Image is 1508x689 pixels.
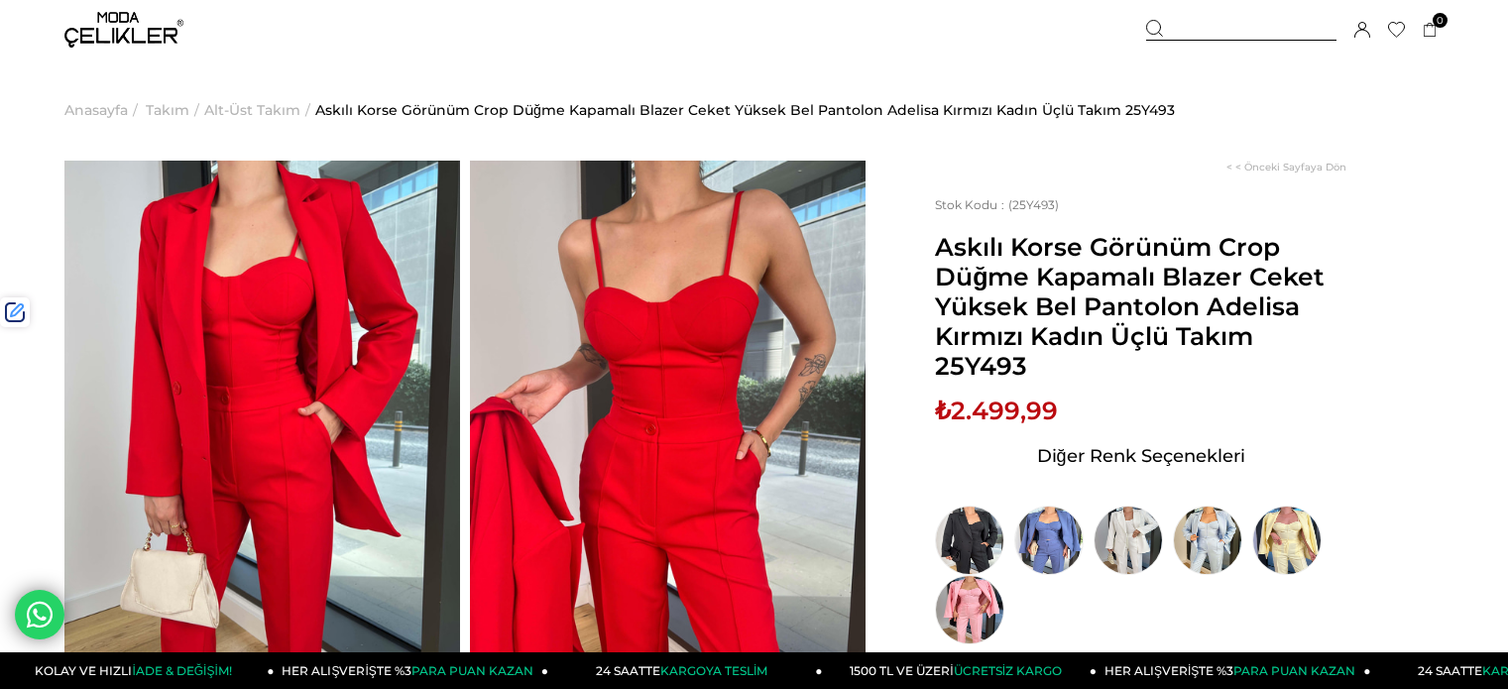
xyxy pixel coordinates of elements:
img: Askılı Korse Görünüm Crop Düğme Kapamalı Blazer Ceket Yüksek Bel Pantolon Adelisa Sarı Kadın Üçlü... [1252,506,1322,575]
span: ₺2.499,99 [935,396,1058,425]
li: > [64,59,143,161]
img: Askılı Korse Görünüm Crop Düğme Kapamalı Blazer Ceket Yüksek Bel Pantolon Adelisa Mavi Kadın Üçlü... [1173,506,1242,575]
span: Stok Kodu [935,197,1008,212]
img: Askılı Korse Görünüm Crop Düğme Kapamalı Blazer Ceket Yüksek Bel Pantolon Adelisa Beyaz Kadın Üçl... [1094,506,1163,575]
img: Askılı Korse Görünüm Crop Düğme Kapamalı Blazer Ceket Yüksek Bel Pantolon Adelisa Siyah Kadın Üçl... [935,506,1004,575]
span: PARA PUAN KAZAN [1233,663,1355,678]
a: HER ALIŞVERİŞTE %3PARA PUAN KAZAN [275,652,549,689]
span: ÜCRETSİZ KARGO [954,663,1062,678]
span: Askılı Korse Görünüm Crop Düğme Kapamalı Blazer Ceket Yüksek Bel Pantolon Adelisa Kırmızı Kadın Ü... [935,232,1346,381]
img: Askılı Korse Görünüm Crop Düğme Kapamalı Blazer Ceket Yüksek Bel Pantolon Adelisa Pembe Kadın Üçl... [935,575,1004,644]
a: 0 [1423,23,1438,38]
a: Anasayfa [64,59,128,161]
span: Diğer Renk Seçenekleri [1037,440,1245,472]
li: > [204,59,315,161]
a: 24 SAATTEKARGOYA TESLİM [548,652,823,689]
span: 0 [1433,13,1448,28]
span: İADE & DEĞİŞİM! [132,663,231,678]
img: Adelisa Üçlü Takım 25Y493 [470,161,866,688]
a: Takım [146,59,189,161]
span: PARA PUAN KAZAN [411,663,533,678]
a: 1500 TL VE ÜZERİÜCRETSİZ KARGO [823,652,1098,689]
a: Askılı Korse Görünüm Crop Düğme Kapamalı Blazer Ceket Yüksek Bel Pantolon Adelisa Kırmızı Kadın Ü... [315,59,1175,161]
img: logo [64,12,183,48]
span: (25Y493) [935,197,1059,212]
a: < < Önceki Sayfaya Dön [1226,161,1346,173]
img: Adelisa Üçlü Takım 25Y493 [64,161,460,688]
a: Alt-Üst Takım [204,59,300,161]
img: Askılı Korse Görünüm Crop Düğme Kapamalı Blazer Ceket Yüksek Bel Pantolon Adelisa İndigo Kadın Üç... [1014,506,1084,575]
span: KARGOYA TESLİM [660,663,767,678]
a: HER ALIŞVERİŞTE %3PARA PUAN KAZAN [1097,652,1371,689]
li: > [146,59,204,161]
